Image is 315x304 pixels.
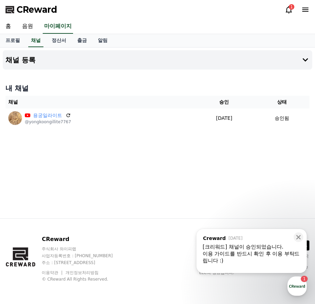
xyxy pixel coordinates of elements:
p: 주식회사 와이피랩 [42,246,126,252]
h4: 채널 등록 [6,56,35,64]
th: 채널 [6,96,194,108]
button: 채널 등록 [3,50,312,70]
p: CReward [42,235,126,243]
p: © CReward All Rights Reserved. [42,276,126,282]
span: CReward [17,4,57,15]
img: 용궁일라이트 [8,111,22,125]
a: 음원 [17,19,39,34]
a: 채널 [28,34,43,47]
p: 사업자등록번호 : [PHONE_NUMBER] [42,253,126,259]
p: @yongkoongillite7767 [25,119,71,125]
div: 1 [289,4,294,10]
p: [DATE] [197,115,252,122]
p: 승인됨 [275,115,289,122]
a: 용궁일라이트 [33,112,63,119]
p: 주소 : [STREET_ADDRESS] [42,260,126,265]
h4: 내 채널 [6,83,309,93]
a: 마이페이지 [43,19,73,34]
a: 정산서 [46,34,72,47]
a: 1 [285,6,293,14]
a: 이용약관 [42,270,63,275]
a: 개인정보처리방침 [65,270,99,275]
th: 상태 [254,96,309,108]
a: 출금 [72,34,92,47]
a: CReward [6,4,57,15]
th: 승인 [194,96,254,108]
a: 알림 [92,34,113,47]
